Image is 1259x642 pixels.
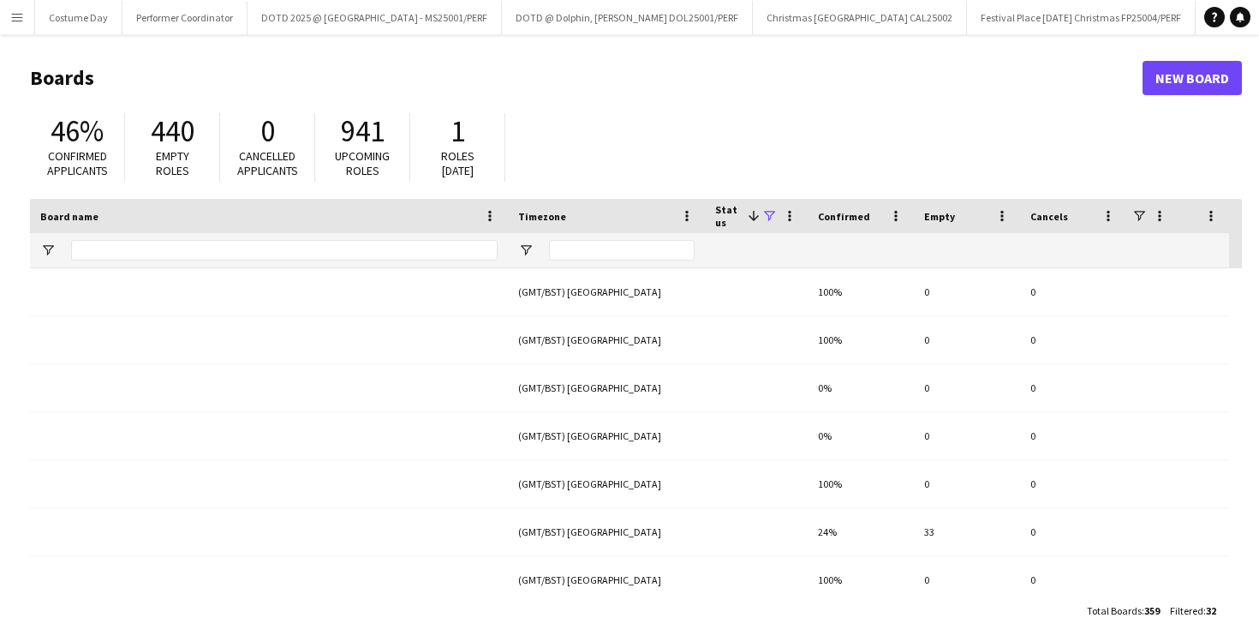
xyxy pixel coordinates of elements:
[508,412,705,459] div: (GMT/BST) [GEOGRAPHIC_DATA]
[508,508,705,555] div: (GMT/BST) [GEOGRAPHIC_DATA]
[1030,210,1068,223] span: Cancels
[248,1,502,34] button: DOTD 2025 @ [GEOGRAPHIC_DATA] - MS25001/PERF
[40,210,98,223] span: Board name
[47,148,108,178] span: Confirmed applicants
[40,243,56,258] button: Open Filter Menu
[924,210,955,223] span: Empty
[1087,604,1142,617] span: Total Boards
[1144,604,1160,617] span: 359
[35,1,122,34] button: Costume Day
[71,240,498,261] input: Board name Filter Input
[808,316,914,363] div: 100%
[914,556,1020,603] div: 0
[502,1,753,34] button: DOTD @ Dolphin, [PERSON_NAME] DOL25001/PERF
[508,460,705,507] div: (GMT/BST) [GEOGRAPHIC_DATA]
[508,556,705,603] div: (GMT/BST) [GEOGRAPHIC_DATA]
[1020,508,1126,555] div: 0
[518,243,534,258] button: Open Filter Menu
[808,268,914,315] div: 100%
[914,460,1020,507] div: 0
[1143,61,1242,95] a: New Board
[1020,556,1126,603] div: 0
[914,316,1020,363] div: 0
[341,112,385,150] span: 941
[1087,594,1160,627] div: :
[808,364,914,411] div: 0%
[30,65,1143,91] h1: Boards
[753,1,967,34] button: Christmas [GEOGRAPHIC_DATA] CAL25002
[508,268,705,315] div: (GMT/BST) [GEOGRAPHIC_DATA]
[508,364,705,411] div: (GMT/BST) [GEOGRAPHIC_DATA]
[450,112,465,150] span: 1
[715,203,741,229] span: Status
[914,364,1020,411] div: 0
[808,460,914,507] div: 100%
[508,316,705,363] div: (GMT/BST) [GEOGRAPHIC_DATA]
[1020,364,1126,411] div: 0
[818,210,870,223] span: Confirmed
[237,148,298,178] span: Cancelled applicants
[1020,460,1126,507] div: 0
[808,412,914,459] div: 0%
[914,508,1020,555] div: 33
[260,112,275,150] span: 0
[1170,604,1203,617] span: Filtered
[914,412,1020,459] div: 0
[914,268,1020,315] div: 0
[549,240,695,261] input: Timezone Filter Input
[1206,604,1216,617] span: 32
[967,1,1196,34] button: Festival Place [DATE] Christmas FP25004/PERF
[335,148,390,178] span: Upcoming roles
[151,112,194,150] span: 440
[518,210,566,223] span: Timezone
[1020,412,1126,459] div: 0
[122,1,248,34] button: Performer Coordinator
[1170,594,1216,627] div: :
[1020,316,1126,363] div: 0
[1020,268,1126,315] div: 0
[808,508,914,555] div: 24%
[441,148,474,178] span: Roles [DATE]
[51,112,104,150] span: 46%
[808,556,914,603] div: 100%
[156,148,189,178] span: Empty roles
